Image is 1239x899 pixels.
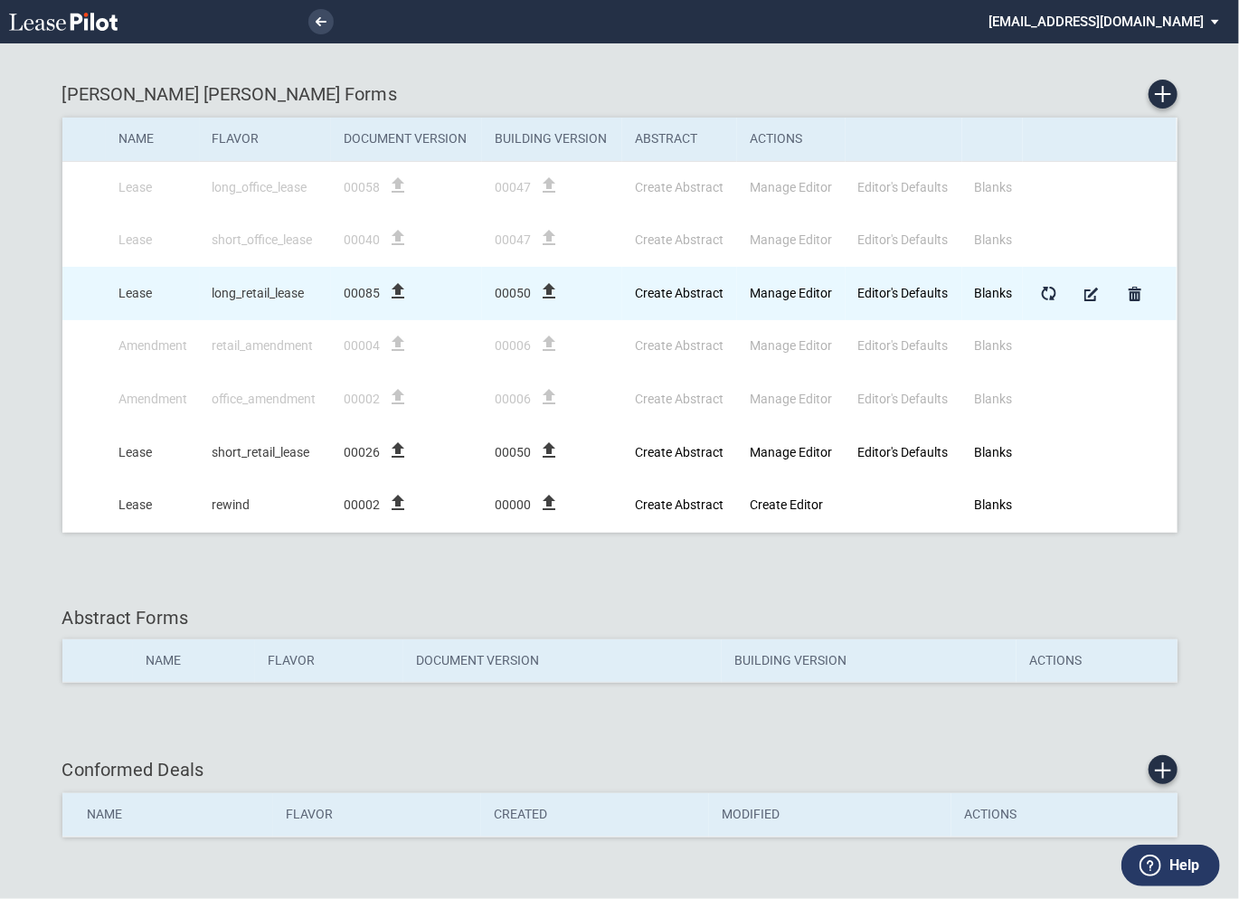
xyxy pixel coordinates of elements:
[737,118,846,161] th: Actions
[1079,281,1104,307] a: Manage Form
[538,492,560,514] i: file_upload
[975,445,1013,459] a: Blanks
[133,639,255,683] th: Name
[200,267,331,320] td: long_retail_lease
[750,286,832,300] a: Manage Editor
[1081,283,1102,305] md-icon: Manage Form
[538,502,560,516] label: file_upload
[1124,283,1146,305] md-icon: Delete Form
[106,479,200,533] td: Lease
[481,793,709,837] th: Created
[62,161,1177,214] tr: Created At: 2023-05-31T06:13:41-04:00; Updated At: 2023-07-10T09:30:14-04:00
[538,290,560,305] label: file_upload
[858,286,949,300] a: Editor's Defaults
[750,445,832,459] a: Manage Editor
[62,793,273,837] th: Name
[635,286,724,300] a: Create new Abstract
[750,497,823,512] a: Create Editor
[62,426,1177,479] tr: Created At: 2024-08-15T06:32:08-04:00; Updated At: 2024-08-15T06:34:42-04:00
[1017,639,1177,683] th: Actions
[1122,281,1148,307] a: Delete Form
[62,373,1177,426] tr: Created At: 2022-04-21T12:12:35-04:00; Updated At: 2022-10-14T10:53:36-04:00
[62,605,1178,630] div: Abstract Forms
[62,214,1177,268] tr: Created At: 2023-05-31T04:40:58-04:00; Updated At: 2023-07-10T09:30:33-04:00
[62,267,1177,320] tr: Created At: 2025-04-18T05:24:33-04:00; Updated At: 2025-04-18T05:27:19-04:00
[538,449,560,464] label: file_upload
[62,80,1178,109] div: [PERSON_NAME] [PERSON_NAME] Forms
[387,502,409,516] label: file_upload
[635,497,724,512] a: Create new Abstract
[1037,283,1059,305] md-icon: Form Updates
[387,492,409,514] i: file_upload
[1149,755,1178,784] a: Create new conformed deal
[106,426,200,479] td: Lease
[1149,80,1178,109] a: Create new Form
[200,426,331,479] td: short_retail_lease
[858,445,949,459] a: Editor's Defaults
[622,118,737,161] th: Abstract
[344,444,380,462] span: 00026
[331,118,483,161] th: Document Version
[273,793,481,837] th: Flavor
[200,118,331,161] th: Flavor
[709,793,951,837] th: Modified
[62,320,1177,374] tr: Created At: 2022-04-21T12:16:02-04:00; Updated At: 2022-10-14T10:53:36-04:00
[722,639,1017,683] th: Building Version
[538,440,560,461] i: file_upload
[495,285,531,303] span: 00050
[62,479,1177,533] tr: Created At: 2025-01-09T12:33:09-05:00; Updated At: 2025-01-09T12:36:20-05:00
[975,286,1013,300] a: Blanks
[975,497,1013,512] a: Blanks
[495,497,531,515] span: 00000
[482,118,622,161] th: Building Version
[344,497,380,515] span: 00002
[538,280,560,302] i: file_upload
[62,755,1178,784] div: Conformed Deals
[1036,281,1061,307] a: Form Updates
[344,285,380,303] span: 00085
[387,440,409,461] i: file_upload
[255,639,403,683] th: Flavor
[1169,854,1199,877] label: Help
[387,280,409,302] i: file_upload
[200,479,331,533] td: rewind
[387,449,409,464] label: file_upload
[635,445,724,459] a: Create new Abstract
[106,118,200,161] th: Name
[387,290,409,305] label: file_upload
[106,267,200,320] td: Lease
[1121,845,1220,886] button: Help
[951,793,1177,837] th: Actions
[403,639,723,683] th: Document Version
[495,444,531,462] span: 00050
